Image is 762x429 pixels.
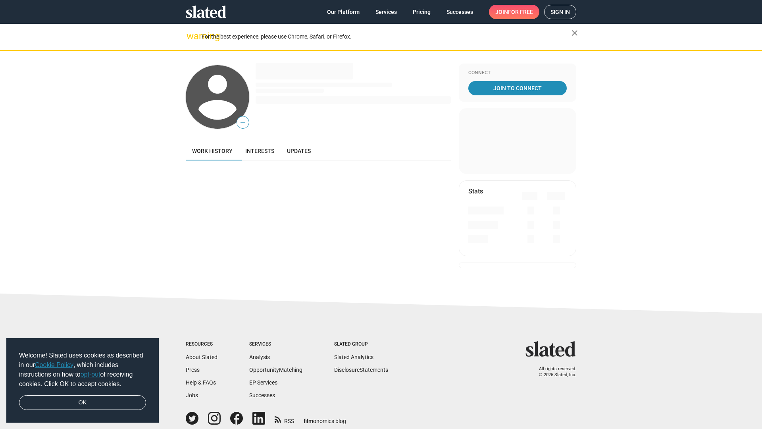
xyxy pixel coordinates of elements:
[202,31,571,42] div: For the best experience, please use Chrome, Safari, or Firefox.
[35,361,73,368] a: Cookie Policy
[468,70,567,76] div: Connect
[186,379,216,386] a: Help & FAQs
[531,366,576,378] p: All rights reserved. © 2025 Slated, Inc.
[304,418,313,424] span: film
[413,5,431,19] span: Pricing
[369,5,403,19] a: Services
[281,141,317,160] a: Updates
[81,371,100,378] a: opt-out
[186,141,239,160] a: Work history
[334,341,388,348] div: Slated Group
[304,411,346,425] a: filmonomics blog
[334,367,388,373] a: DisclosureStatements
[249,354,270,360] a: Analysis
[570,28,579,38] mat-icon: close
[321,5,366,19] a: Our Platform
[446,5,473,19] span: Successes
[237,118,249,128] span: —
[468,81,567,95] a: Join To Connect
[187,31,196,41] mat-icon: warning
[470,81,565,95] span: Join To Connect
[19,351,146,389] span: Welcome! Slated uses cookies as described in our , which includes instructions on how to of recei...
[249,367,302,373] a: OpportunityMatching
[406,5,437,19] a: Pricing
[275,413,294,425] a: RSS
[186,367,200,373] a: Press
[249,341,302,348] div: Services
[249,379,277,386] a: EP Services
[245,148,274,154] span: Interests
[495,5,533,19] span: Join
[334,354,373,360] a: Slated Analytics
[508,5,533,19] span: for free
[468,187,483,195] mat-card-title: Stats
[6,338,159,423] div: cookieconsent
[327,5,360,19] span: Our Platform
[440,5,479,19] a: Successes
[186,392,198,398] a: Jobs
[19,395,146,410] a: dismiss cookie message
[239,141,281,160] a: Interests
[287,148,311,154] span: Updates
[186,354,217,360] a: About Slated
[489,5,539,19] a: Joinfor free
[192,148,233,154] span: Work history
[544,5,576,19] a: Sign in
[550,5,570,19] span: Sign in
[186,341,217,348] div: Resources
[375,5,397,19] span: Services
[249,392,275,398] a: Successes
